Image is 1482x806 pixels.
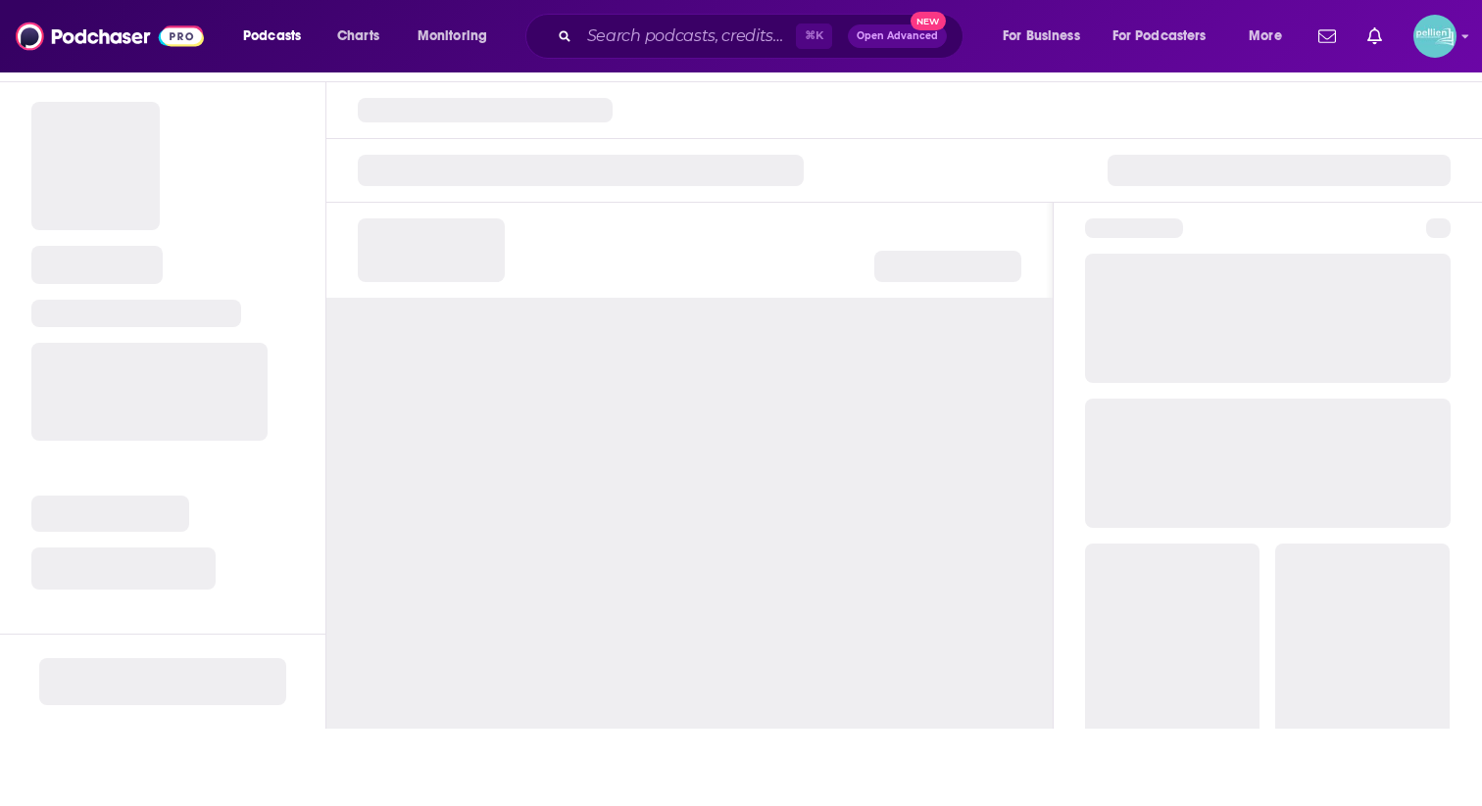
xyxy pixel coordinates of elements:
[796,24,832,49] span: ⌘ K
[16,18,204,55] img: Podchaser - Follow, Share and Rate Podcasts
[229,21,326,52] button: open menu
[857,31,938,41] span: Open Advanced
[1112,23,1207,50] span: For Podcasters
[1235,21,1307,52] button: open menu
[1413,15,1457,58] img: User Profile
[1413,15,1457,58] button: Show profile menu
[579,21,796,52] input: Search podcasts, credits, & more...
[404,21,513,52] button: open menu
[243,23,301,50] span: Podcasts
[1100,21,1235,52] button: open menu
[989,21,1105,52] button: open menu
[848,24,947,48] button: Open AdvancedNew
[1413,15,1457,58] span: Logged in as JessicaPellien
[1359,20,1390,53] a: Show notifications dropdown
[911,12,946,30] span: New
[1310,20,1344,53] a: Show notifications dropdown
[418,23,487,50] span: Monitoring
[324,21,391,52] a: Charts
[1249,23,1282,50] span: More
[1003,23,1080,50] span: For Business
[337,23,379,50] span: Charts
[544,14,982,59] div: Search podcasts, credits, & more...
